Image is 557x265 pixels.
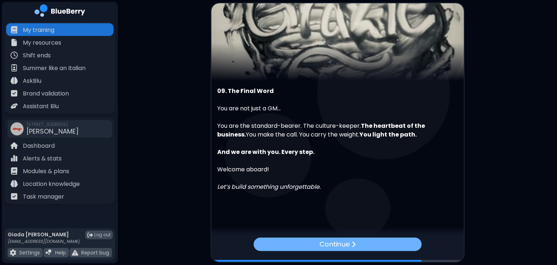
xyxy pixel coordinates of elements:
p: Task manager [23,192,64,201]
p: Help [55,249,66,256]
p: Summer like an Italian [23,64,86,73]
p: My resources [23,38,61,47]
strong: The heartbeat of the business. [217,122,425,139]
img: file icon [11,90,18,97]
img: file icon [11,180,18,187]
img: file icon [11,64,18,72]
img: file icon [11,142,18,149]
img: file icon [11,167,18,175]
strong: 09. The Final Word [217,87,274,95]
strong: And we are with you. Every step. [217,148,314,156]
img: file icon [10,249,16,256]
img: company logo [34,4,85,19]
img: file icon [11,102,18,110]
div: You are not just a GM... [217,95,458,113]
img: file icon [11,52,18,59]
span: Log out [94,232,111,238]
p: Settings [19,249,40,256]
img: file icon [11,193,18,200]
img: file icon [11,77,18,84]
em: Let’s build something unforgettable. [217,183,321,191]
p: Alerts & stats [23,154,62,163]
p: Modules & plans [23,167,69,176]
img: file icon [46,249,52,256]
p: My training [23,26,54,34]
img: logout [87,232,93,238]
div: You are the standard-bearer. The culture-keeper. You make the call. You carry the weight. [217,113,458,139]
img: file icon [11,39,18,46]
p: Giada [PERSON_NAME] [8,231,80,238]
strong: You light the path. [359,130,417,139]
p: Assistant Blu [23,102,59,111]
img: file icon [11,155,18,162]
span: [PERSON_NAME] [26,127,79,136]
p: AskBlu [23,77,41,85]
img: file icon [11,26,18,33]
img: file icon [351,241,355,248]
img: file icon [72,249,78,256]
p: Location knowledge [23,180,80,188]
p: Dashboard [23,142,55,150]
img: company thumbnail [11,122,24,135]
p: Shift ends [23,51,51,60]
div: Welcome aboard! [217,156,458,174]
p: Report bug [81,249,109,256]
p: [EMAIL_ADDRESS][DOMAIN_NAME] [8,238,80,244]
p: Brand validation [23,89,69,98]
span: [STREET_ADDRESS] [26,122,79,127]
p: Continue [319,239,350,249]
